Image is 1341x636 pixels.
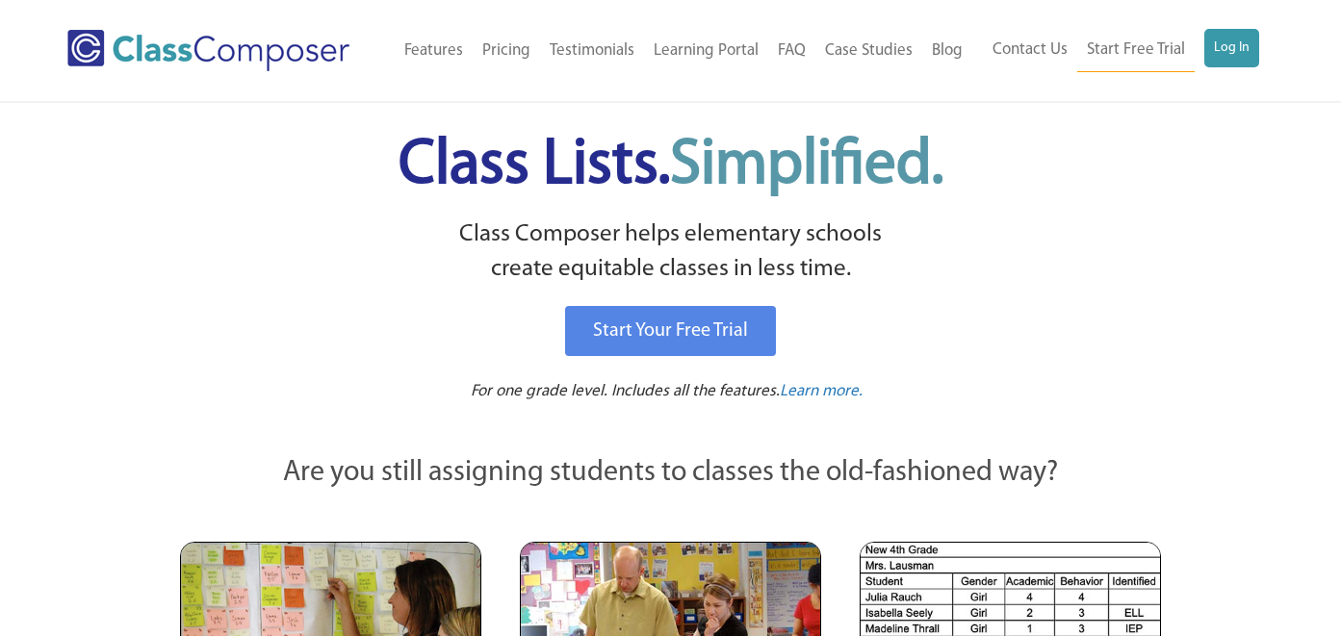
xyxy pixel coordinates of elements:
[180,452,1162,495] p: Are you still assigning students to classes the old-fashioned way?
[1077,29,1195,72] a: Start Free Trial
[471,383,780,399] span: For one grade level. Includes all the features.
[780,383,863,399] span: Learn more.
[972,29,1259,72] nav: Header Menu
[983,29,1077,71] a: Contact Us
[399,135,943,197] span: Class Lists.
[593,321,748,341] span: Start Your Free Trial
[768,30,815,72] a: FAQ
[670,135,943,197] span: Simplified.
[780,380,863,404] a: Learn more.
[922,30,972,72] a: Blog
[177,217,1165,288] p: Class Composer helps elementary schools create equitable classes in less time.
[473,30,540,72] a: Pricing
[565,306,776,356] a: Start Your Free Trial
[383,30,972,72] nav: Header Menu
[644,30,768,72] a: Learning Portal
[67,30,349,71] img: Class Composer
[815,30,922,72] a: Case Studies
[1204,29,1259,67] a: Log In
[395,30,473,72] a: Features
[540,30,644,72] a: Testimonials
